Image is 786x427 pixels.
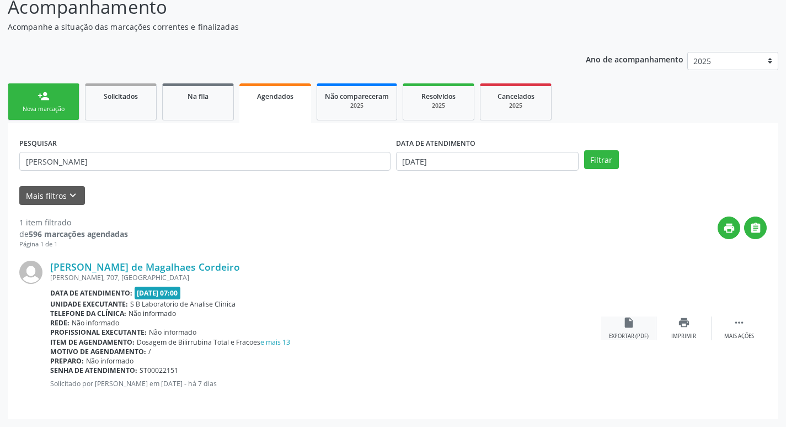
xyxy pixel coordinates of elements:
[16,105,71,113] div: Nova marcação
[498,92,534,101] span: Cancelados
[149,328,196,337] span: Não informado
[135,287,181,299] span: [DATE] 07:00
[19,217,128,228] div: 1 item filtrado
[188,92,208,101] span: Na fila
[733,317,745,329] i: 
[50,356,84,366] b: Preparo:
[50,309,126,318] b: Telefone da clínica:
[718,217,740,239] button: print
[67,189,79,202] i: keyboard_arrow_down
[411,102,466,110] div: 2025
[104,92,138,101] span: Solicitados
[19,240,128,249] div: Página 1 de 1
[50,379,601,388] p: Solicitado por [PERSON_NAME] em [DATE] - há 7 dias
[50,328,147,337] b: Profissional executante:
[750,222,762,234] i: 
[488,102,543,110] div: 2025
[19,152,391,171] input: Nome, CNS
[671,333,696,340] div: Imprimir
[50,347,146,356] b: Motivo de agendamento:
[50,288,132,298] b: Data de atendimento:
[421,92,456,101] span: Resolvidos
[396,135,475,152] label: DATA DE ATENDIMENTO
[396,152,579,171] input: Selecione um intervalo
[29,229,128,239] strong: 596 marcações agendadas
[137,338,290,347] span: Dosagem de Bilirrubina Total e Fracoes
[325,102,389,110] div: 2025
[129,309,176,318] span: Não informado
[260,338,290,347] a: e mais 13
[723,222,735,234] i: print
[8,21,547,33] p: Acompanhe a situação das marcações correntes e finalizadas
[50,318,69,328] b: Rede:
[609,333,649,340] div: Exportar (PDF)
[325,92,389,101] span: Não compareceram
[86,356,133,366] span: Não informado
[257,92,293,101] span: Agendados
[19,135,57,152] label: PESQUISAR
[50,261,240,273] a: [PERSON_NAME] de Magalhaes Cordeiro
[38,90,50,102] div: person_add
[72,318,119,328] span: Não informado
[623,317,635,329] i: insert_drive_file
[50,366,137,375] b: Senha de atendimento:
[19,186,85,205] button: Mais filtroskeyboard_arrow_down
[50,273,601,282] div: [PERSON_NAME], 707, [GEOGRAPHIC_DATA]
[50,338,135,347] b: Item de agendamento:
[19,261,42,284] img: img
[19,228,128,240] div: de
[130,299,236,309] span: S B Laboratorio de Analise Clinica
[678,317,690,329] i: print
[744,217,767,239] button: 
[50,299,128,309] b: Unidade executante:
[724,333,754,340] div: Mais ações
[140,366,178,375] span: ST00022151
[586,52,683,66] p: Ano de acompanhamento
[584,150,619,169] button: Filtrar
[148,347,151,356] span: /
